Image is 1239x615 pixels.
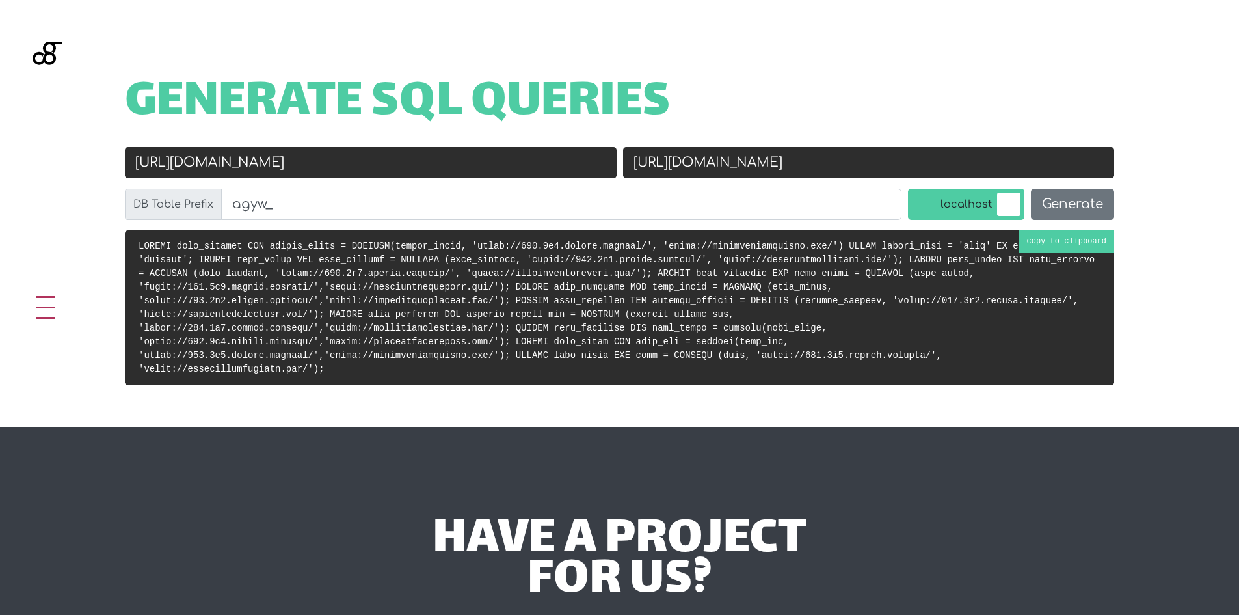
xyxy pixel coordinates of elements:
[139,241,1095,374] code: LOREMI dolo_sitamet CON adipis_elits = DOEIUSM(tempor_incid, 'utlab://690.9e4.dolore.magnaal/', '...
[221,189,901,220] input: wp_
[125,147,617,178] input: Old URL
[623,147,1115,178] input: New URL
[1031,189,1114,220] button: Generate
[125,83,671,124] span: Generate SQL Queries
[908,189,1024,220] label: localhost
[33,42,62,139] img: Blackgate
[125,189,222,220] label: DB Table Prefix
[234,521,1005,602] div: have a project for us?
